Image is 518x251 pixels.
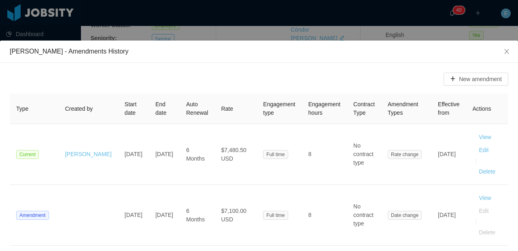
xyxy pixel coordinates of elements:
[221,208,246,223] span: $7,100.00 USD
[65,151,112,157] a: [PERSON_NAME]
[155,101,166,116] span: End date
[444,73,508,86] button: icon: plusNew amendment
[495,41,518,63] button: Close
[118,185,149,246] td: [DATE]
[503,48,510,55] i: icon: close
[149,124,180,185] td: [DATE]
[221,147,246,162] span: $7,480.50 USD
[186,101,208,116] span: Auto Renewal
[353,101,375,116] span: Contract Type
[16,211,49,220] span: Amendment
[353,203,374,227] span: No contract type
[473,191,498,204] button: View
[180,185,214,246] td: 6 Months
[149,185,180,246] td: [DATE]
[353,142,374,166] span: No contract type
[16,105,28,112] span: Type
[388,211,422,220] span: Date change
[180,124,214,185] td: 6 Months
[308,151,312,157] span: 8
[65,105,93,112] span: Created by
[125,101,137,116] span: Start date
[438,101,459,116] span: Effective from
[10,47,508,56] div: [PERSON_NAME] - Amendments History
[431,124,466,185] td: [DATE]
[263,211,288,220] span: Full time
[388,150,422,159] span: Rate change
[263,150,288,159] span: Full time
[308,212,312,218] span: 8
[473,165,502,178] button: Delete
[308,101,340,116] span: Engagement hours
[473,131,498,144] button: View
[221,105,233,112] span: Rate
[263,101,295,116] span: Engagement type
[473,105,491,112] span: Actions
[388,101,418,116] span: Amendment Types
[473,204,495,217] button: Edit
[431,185,466,246] td: [DATE]
[16,150,39,159] span: Current
[118,124,149,185] td: [DATE]
[473,144,495,157] button: Edit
